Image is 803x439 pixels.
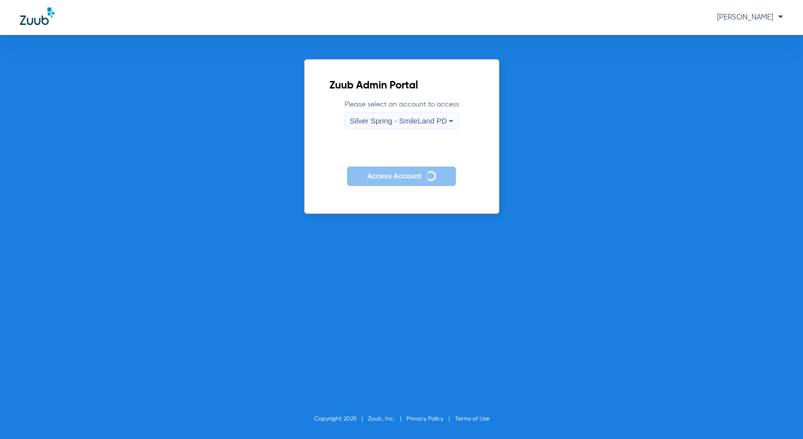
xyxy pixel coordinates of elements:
iframe: Chat Widget [753,391,803,439]
span: Silver Spring - SmileLand PD [350,116,447,125]
span: [PERSON_NAME] [717,13,783,21]
li: Zuub, Inc. [368,414,406,424]
label: Please select an account to access [344,99,459,129]
a: Terms of Use [455,416,489,422]
a: Privacy Policy [406,416,443,422]
h2: Zuub Admin Portal [329,81,474,91]
li: Copyright 2025 [314,414,368,424]
span: Access Account [367,172,421,180]
button: Access Account [347,166,455,186]
img: Zuub Logo [20,7,54,25]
